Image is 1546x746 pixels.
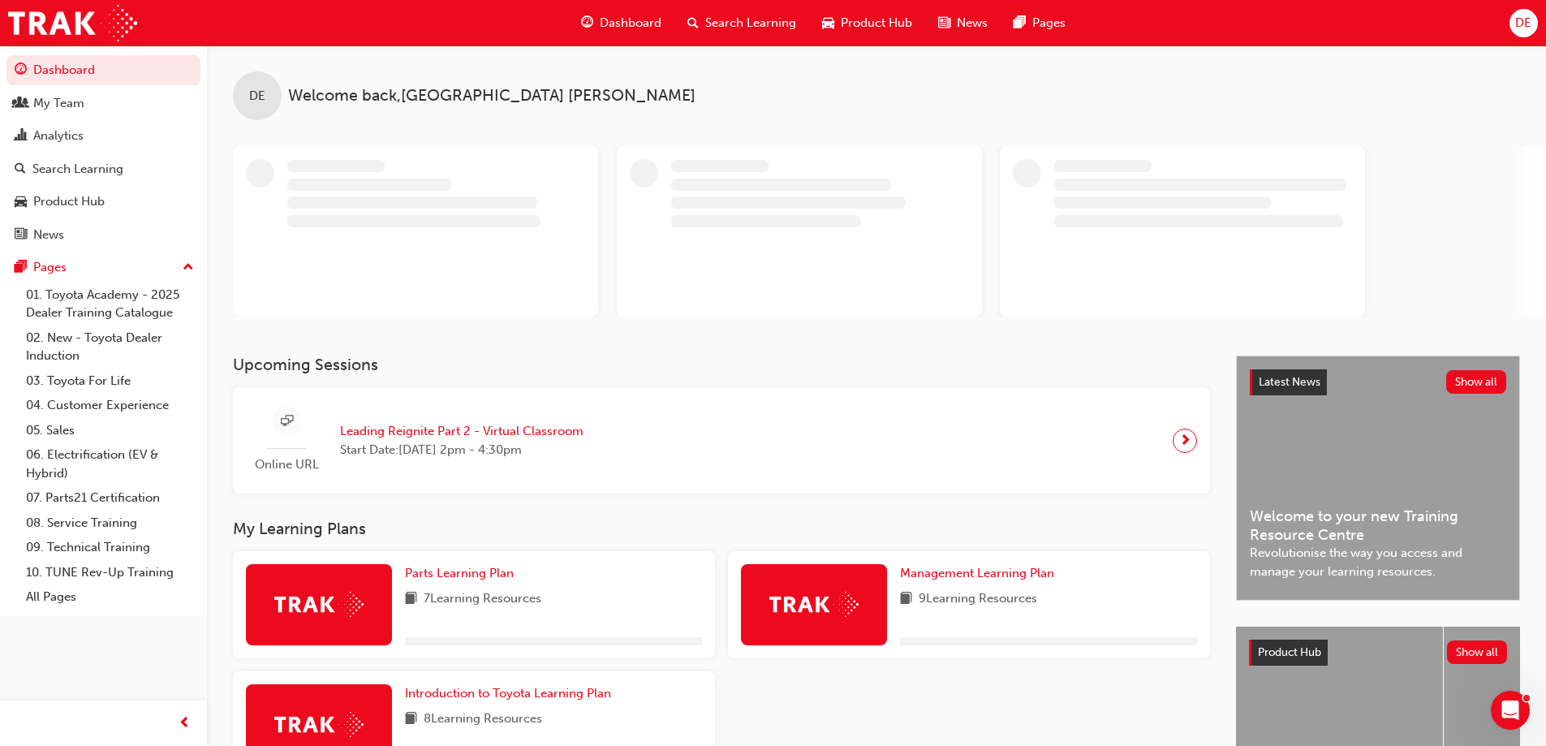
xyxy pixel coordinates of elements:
span: sessionType_ONLINE_URL-icon [281,412,293,432]
span: news-icon [938,13,950,33]
button: Show all [1447,640,1508,664]
span: search-icon [687,13,699,33]
span: 8 Learning Resources [424,709,542,730]
span: pages-icon [1014,13,1026,33]
a: Management Learning Plan [900,564,1061,583]
a: 05. Sales [19,418,200,443]
div: Analytics [33,127,84,145]
a: 07. Parts21 Certification [19,485,200,511]
span: Latest News [1259,375,1320,389]
a: guage-iconDashboard [568,6,674,40]
a: News [6,220,200,250]
a: Parts Learning Plan [405,564,520,583]
span: prev-icon [179,714,191,734]
h3: Upcoming Sessions [233,356,1210,374]
a: 06. Electrification (EV & Hybrid) [19,442,200,485]
span: 7 Learning Resources [424,589,541,610]
span: 9 Learning Resources [919,589,1037,610]
span: News [957,14,988,32]
h3: My Learning Plans [233,520,1210,538]
a: Online URLLeading Reignite Part 2 - Virtual ClassroomStart Date:[DATE] 2pm - 4:30pm [246,400,1197,481]
div: News [33,226,64,244]
div: Search Learning [32,160,123,179]
span: people-icon [15,97,27,111]
span: Leading Reignite Part 2 - Virtual Classroom [340,422,584,441]
a: 01. Toyota Academy - 2025 Dealer Training Catalogue [19,282,200,326]
div: Product Hub [33,192,105,211]
span: Parts Learning Plan [405,566,514,580]
a: Analytics [6,121,200,151]
a: 10. TUNE Rev-Up Training [19,560,200,585]
span: up-icon [183,257,194,278]
span: pages-icon [15,261,27,275]
img: Trak [769,592,859,617]
span: book-icon [405,709,417,730]
a: Latest NewsShow all [1250,369,1506,395]
a: Product HubShow all [1249,640,1507,666]
a: search-iconSearch Learning [674,6,809,40]
a: 03. Toyota For Life [19,369,200,394]
a: 08. Service Training [19,511,200,536]
button: Show all [1446,370,1507,394]
span: Introduction to Toyota Learning Plan [405,686,611,701]
img: Trak [274,712,364,737]
span: guage-icon [581,13,593,33]
a: Search Learning [6,154,200,184]
span: DE [249,87,265,106]
span: Product Hub [1258,645,1321,659]
span: Management Learning Plan [900,566,1054,580]
a: Introduction to Toyota Learning Plan [405,684,618,703]
button: Pages [6,252,200,282]
span: Online URL [246,455,327,474]
span: car-icon [822,13,834,33]
button: DE [1509,9,1538,37]
span: Dashboard [600,14,661,32]
a: Latest NewsShow allWelcome to your new Training Resource CentreRevolutionise the way you access a... [1236,356,1520,601]
span: book-icon [405,589,417,610]
a: 02. New - Toyota Dealer Induction [19,326,200,369]
span: book-icon [900,589,912,610]
span: Revolutionise the way you access and manage your learning resources. [1250,544,1506,580]
a: pages-iconPages [1001,6,1079,40]
button: DashboardMy TeamAnalyticsSearch LearningProduct HubNews [6,52,200,252]
span: Search Learning [705,14,796,32]
a: 09. Technical Training [19,535,200,560]
span: next-icon [1179,429,1191,452]
a: news-iconNews [925,6,1001,40]
a: car-iconProduct Hub [809,6,925,40]
a: My Team [6,88,200,119]
img: Trak [274,592,364,617]
span: car-icon [15,195,27,209]
iframe: Intercom live chat [1491,691,1530,730]
span: chart-icon [15,129,27,144]
a: All Pages [19,584,200,610]
span: Welcome to your new Training Resource Centre [1250,507,1506,544]
span: news-icon [15,228,27,243]
span: Welcome back , [GEOGRAPHIC_DATA] [PERSON_NAME] [288,87,695,106]
a: Dashboard [6,55,200,85]
div: My Team [33,94,84,113]
span: search-icon [15,162,26,177]
span: guage-icon [15,63,27,78]
span: Start Date: [DATE] 2pm - 4:30pm [340,441,584,459]
a: Product Hub [6,187,200,217]
span: Pages [1032,14,1066,32]
a: 04. Customer Experience [19,393,200,418]
div: Pages [33,258,67,277]
img: Trak [8,5,137,41]
span: Product Hub [841,14,912,32]
span: DE [1515,14,1531,32]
